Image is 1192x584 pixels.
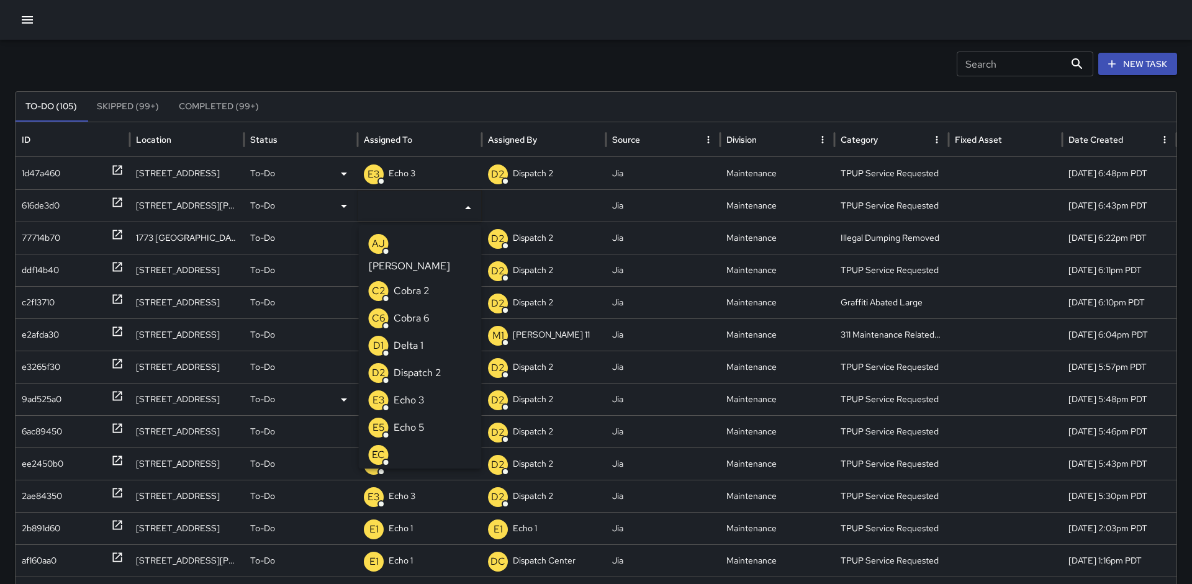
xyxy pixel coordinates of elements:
div: Maintenance [720,351,834,383]
div: TPUP Service Requested [834,512,949,544]
p: To-Do [250,384,275,415]
div: 2ae84350 [22,480,62,512]
div: 10/14/2025, 2:03pm PDT [1062,512,1176,544]
p: D2 [491,425,505,440]
div: 10/14/2025, 6:22pm PDT [1062,222,1176,254]
div: 10/14/2025, 5:57pm PDT [1062,351,1176,383]
p: Dispatch 2 [513,384,553,415]
div: Maintenance [720,157,834,189]
p: Echo 1 [389,513,413,544]
div: Maintenance [720,383,834,415]
div: 10/14/2025, 6:43pm PDT [1062,189,1176,222]
div: Maintenance [720,415,834,447]
p: Echo 1 [389,545,413,577]
div: ee2450b0 [22,448,63,480]
div: 10/14/2025, 6:48pm PDT [1062,157,1176,189]
div: TPUP Service Requested [834,189,949,222]
p: DC [490,554,505,569]
p: To-Do [250,158,275,189]
p: D2 [491,167,505,182]
div: Jia [606,415,720,447]
button: To-Do (105) [16,92,87,122]
button: Skipped (99+) [87,92,169,122]
p: Dispatch 2 [513,158,553,189]
button: Date Created column menu [1156,131,1173,148]
button: Completed (99+) [169,92,269,122]
div: Maintenance [720,286,834,318]
p: E3 [372,393,385,408]
p: Dispatch 2 [513,480,553,512]
div: c2f13710 [22,287,55,318]
p: To-Do [250,513,275,544]
p: Delta 1 [394,338,423,353]
p: [PERSON_NAME] [369,259,450,274]
div: ddf14b40 [22,254,59,286]
div: 1d47a460 [22,158,60,189]
div: 10/14/2025, 1:16pm PDT [1062,544,1176,577]
p: E3 [368,490,380,505]
p: To-Do [250,416,275,447]
p: Dispatch 2 [513,416,553,447]
p: Echo 3 [394,393,425,408]
div: 10/14/2025, 5:30pm PDT [1062,480,1176,512]
div: TPUP Service Requested [834,415,949,447]
p: To-Do [250,222,275,254]
p: E3 [368,167,380,182]
div: Jia [606,157,720,189]
div: Jia [606,480,720,512]
p: Echo 3 [389,158,415,189]
p: M1 [492,328,504,343]
div: 2000 Franklin Street [130,480,244,512]
p: EC [372,447,385,462]
p: Cobra 2 [394,284,430,299]
div: Jia [606,544,720,577]
div: Jia [606,286,720,318]
button: Close [459,199,477,217]
div: Maintenance [720,447,834,480]
div: TPUP Service Requested [834,254,949,286]
p: Dispatch 2 [513,287,553,318]
div: Maintenance [720,512,834,544]
div: Maintenance [720,318,834,351]
div: Assigned To [364,134,412,145]
div: e3265f30 [22,351,60,383]
div: 405 9th Street [130,415,244,447]
p: E1 [494,522,503,537]
div: 10/14/2025, 6:10pm PDT [1062,286,1176,318]
p: Dispatch Center [513,545,576,577]
div: 376 19th Street [130,512,244,544]
button: New Task [1098,53,1177,76]
div: TPUP Service Requested [834,157,949,189]
div: 440 11th Street [130,286,244,318]
div: Maintenance [720,254,834,286]
div: Fixed Asset [955,134,1002,145]
p: To-Do [250,448,275,480]
p: D2 [491,361,505,375]
div: 2b891d60 [22,513,60,544]
p: Dispatch 2 [394,366,441,380]
div: Maintenance [720,222,834,254]
div: Source [612,134,640,145]
p: Echo 3 [389,480,415,512]
div: Assigned By [488,134,537,145]
div: 10/14/2025, 6:11pm PDT [1062,254,1176,286]
div: Jia [606,351,720,383]
p: C6 [372,311,386,326]
p: D2 [491,490,505,505]
div: 1773 Broadway [130,222,244,254]
div: TPUP Service Requested [834,383,949,415]
div: 9ad525a0 [22,384,61,415]
p: Echo 1 [513,513,537,544]
p: To-Do [250,545,275,577]
div: 2121 Harrison Street [130,189,244,222]
p: E5 [372,420,385,435]
p: Dispatch 2 [513,254,553,286]
p: To-Do [250,319,275,351]
div: e2afda30 [22,319,59,351]
div: Jia [606,383,720,415]
div: Jia [606,254,720,286]
p: To-Do [250,287,275,318]
p: AJ [372,236,385,251]
button: Category column menu [928,131,946,148]
div: Jia [606,447,720,480]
